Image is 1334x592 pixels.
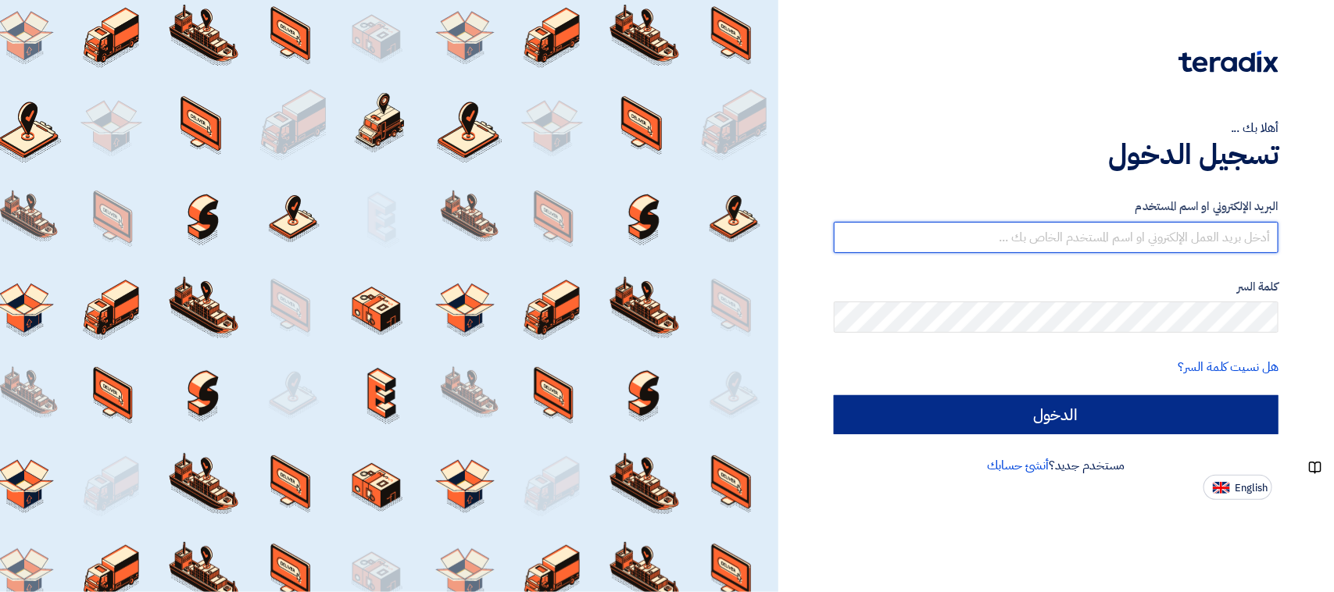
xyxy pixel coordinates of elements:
[834,395,1279,434] input: الدخول
[834,198,1279,216] label: البريد الإلكتروني او اسم المستخدم
[834,278,1279,296] label: كلمة السر
[834,222,1279,253] input: أدخل بريد العمل الإلكتروني او اسم المستخدم الخاص بك ...
[834,119,1279,137] div: أهلا بك ...
[1178,358,1279,376] a: هل نسيت كلمة السر؟
[834,456,1279,475] div: مستخدم جديد؟
[987,456,1049,475] a: أنشئ حسابك
[834,137,1279,172] h1: تسجيل الدخول
[1203,475,1272,500] button: English
[1178,51,1279,73] img: Teradix logo
[1235,483,1268,494] span: English
[1213,482,1230,494] img: en-US.png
